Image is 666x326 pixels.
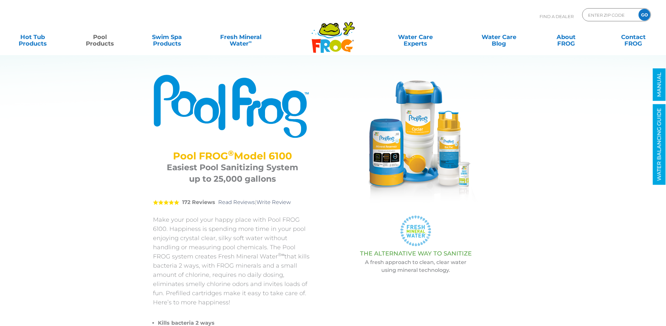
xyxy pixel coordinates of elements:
strong: 172 Reviews [182,199,215,205]
a: Fresh MineralWater∞ [208,31,273,44]
img: Product Logo [153,74,312,139]
p: Find A Dealer [540,8,574,25]
a: Water CareBlog [473,31,525,44]
h3: Easiest Pool Sanitizing System up to 25,000 gallons [161,162,304,185]
h2: Pool FROG Model 6100 [161,150,304,162]
a: Read Reviews [218,199,255,205]
p: Make your pool your happy place with Pool FROG 6100. Happiness is spending more time in your pool... [153,215,312,307]
span: 5 [153,200,179,205]
a: Write Review [257,199,291,205]
sup: ∞ [249,39,252,44]
a: PoolProducts [74,31,126,44]
div: | [153,190,312,215]
p: A fresh approach to clean, clear water using mineral technology. [328,258,504,274]
input: GO [638,9,650,21]
sup: ® [228,149,234,158]
a: Hot TubProducts [7,31,59,44]
a: AboutFROG [540,31,592,44]
h3: THE ALTERNATIVE WAY TO SANITIZE [328,250,504,257]
a: MANUAL [653,69,666,101]
a: WATER BALANCING GUIDE [653,104,666,185]
img: Frog Products Logo [308,13,358,53]
sup: ®∞ [278,252,285,257]
a: ContactFROG [607,31,659,44]
a: Swim SpaProducts [141,31,193,44]
a: Water CareExperts [373,31,458,44]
